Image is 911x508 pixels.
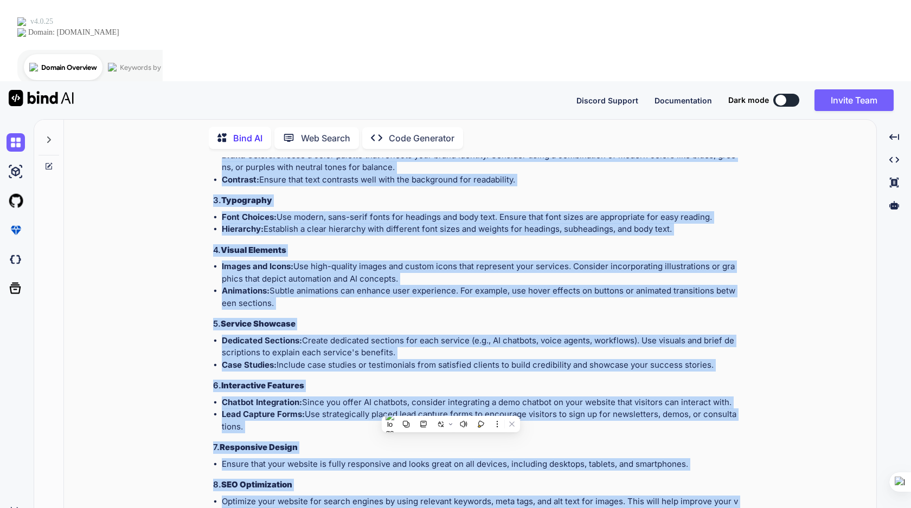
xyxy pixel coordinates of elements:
img: tab_domain_overview_orange.svg [29,63,38,71]
div: Domain Overview [41,64,97,71]
div: v 4.0.25 [30,17,53,26]
div: Keywords by Traffic [120,64,183,71]
img: tab_keywords_by_traffic_grey.svg [108,63,117,71]
img: website_grey.svg [17,28,26,37]
div: Domain: [DOMAIN_NAME] [28,28,119,37]
img: logo_orange.svg [17,17,26,26]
